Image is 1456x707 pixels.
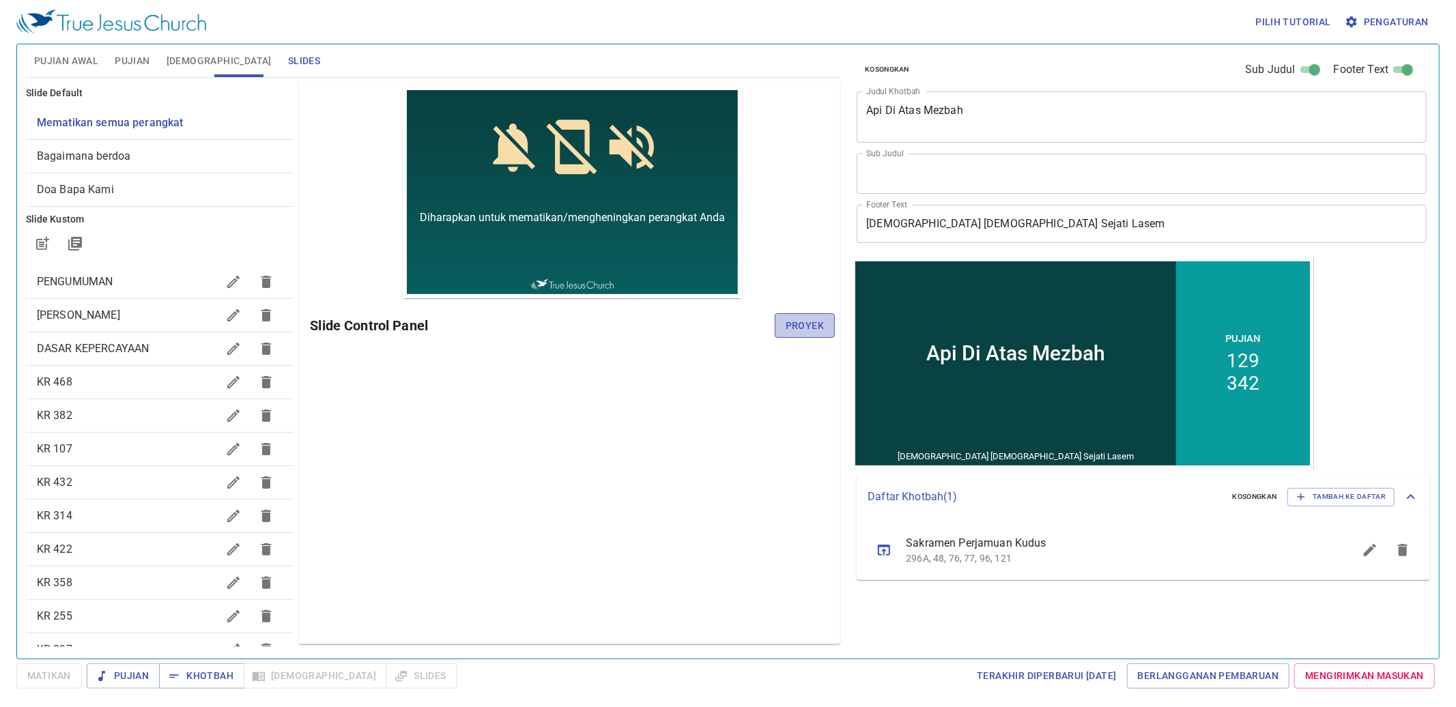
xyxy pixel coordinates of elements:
span: Pujian [115,53,149,70]
div: Doa Bapa Kami [26,173,294,206]
textarea: Api Di Atas Mezbah [866,104,1417,130]
div: KR 255 [26,600,294,633]
span: Proyek [786,317,824,334]
span: Slides [288,53,320,70]
button: Kosongkan [857,61,917,78]
span: DASAR KEPERCAYAAN [37,342,149,355]
span: Sakramen Perjamuan Kudus [906,535,1321,551]
span: [DEMOGRAPHIC_DATA] [167,53,272,70]
span: [object Object] [37,116,184,129]
span: [object Object] [37,183,114,196]
span: KR 468 [37,375,72,388]
ul: sermon lineup list [857,520,1430,580]
span: Footer Text [1334,61,1389,78]
span: Pujian [98,667,149,684]
button: Proyek [775,313,835,338]
span: Kosongkan [865,63,909,76]
span: [object Object] [37,149,130,162]
a: Terakhir Diperbarui [DATE] [971,663,1122,689]
p: 296A, 48, 76, 77, 96, 121 [906,551,1321,565]
button: Kosongkan [1225,489,1285,505]
div: DASAR KEPERCAYAAN [26,332,294,365]
span: Terakhir Diperbarui [DATE] [977,667,1116,684]
div: Mematikan semua perangkat [26,106,294,139]
div: KR 358 [26,566,294,599]
div: PENGUMUMAN [26,265,294,298]
span: KR 432 [37,476,72,489]
span: Pengaturan [1347,14,1429,31]
span: KR 107 [37,442,72,455]
div: KR 107 [26,433,294,465]
a: Berlangganan Pembaruan [1127,663,1290,689]
button: Pujian [87,663,160,689]
button: Khotbah [159,663,244,689]
div: KR 314 [26,500,294,532]
span: Tambah ke Daftar [1296,491,1386,503]
h6: Slide Default [26,86,294,101]
img: True Jesus Church [16,10,206,34]
span: Khotbah [170,667,233,684]
a: Mengirimkan Masukan [1294,663,1435,689]
span: Sub Judul [1245,61,1295,78]
button: Pengaturan [1342,10,1434,35]
span: KR 397 [37,643,72,656]
span: Mari kita berdoa [37,308,120,321]
span: Pilih tutorial [1255,14,1331,31]
button: Pilih tutorial [1250,10,1337,35]
button: Tambah ke Daftar [1287,488,1395,506]
span: Diharapkan untuk mematikan/mengheningkan perangkat Anda [17,125,322,138]
div: Daftar Khotbah(1)KosongkanTambah ke Daftar [857,474,1430,519]
div: KR 432 [26,466,294,499]
div: KR 422 [26,533,294,566]
div: KR 468 [26,366,294,399]
span: PENGUMUMAN [37,275,113,288]
img: True Jesus Church [128,193,210,204]
div: [PERSON_NAME] [26,299,294,332]
span: Kosongkan [1233,491,1277,503]
div: Bagaimana berdoa [26,140,294,173]
span: Mengirimkan Masukan [1305,667,1424,684]
div: KR 397 [26,633,294,666]
span: KR 422 [37,543,72,555]
span: KR 358 [37,576,72,589]
span: KR 382 [37,409,72,422]
span: KR 255 [37,609,72,622]
span: KR 314 [37,509,72,522]
h6: Slide Kustom [26,212,294,227]
iframe: from-child [851,257,1314,470]
span: Berlangganan Pembaruan [1138,667,1279,684]
h6: Slide Control Panel [310,315,775,336]
span: Pujian Awal [34,53,98,70]
div: KR 382 [26,399,294,432]
p: Daftar Khotbah ( 1 ) [868,489,1221,505]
